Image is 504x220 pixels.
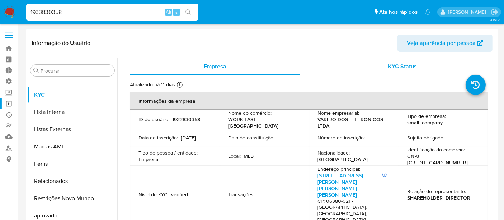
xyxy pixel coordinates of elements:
p: Local : [228,153,241,159]
p: small_company [407,119,443,126]
p: Atualizado há 11 dias [130,81,175,88]
button: Restrições Novo Mundo [28,190,117,207]
button: Perfis [28,155,117,173]
p: - [277,134,279,141]
p: - [447,134,449,141]
p: Endereço principal : [317,166,360,172]
p: Identificação do comércio : [407,146,465,153]
p: Nome empresarial : [317,110,359,116]
p: Tipo de pessoa / entidade : [138,150,198,156]
p: Nacionalidade : [317,150,350,156]
p: alexandra.macedo@mercadolivre.com [448,9,489,15]
p: ID do usuário : [138,116,169,123]
p: MLB [244,153,254,159]
a: Notificações [425,9,431,15]
p: [GEOGRAPHIC_DATA] [317,156,368,162]
button: Listas Externas [28,121,117,138]
button: Marcas AML [28,138,117,155]
button: KYC [28,86,117,104]
p: WORK FAST [GEOGRAPHIC_DATA] [228,116,298,129]
input: Procurar [41,68,112,74]
p: Tipo de empresa : [407,113,446,119]
p: Sujeito obrigado : [407,134,444,141]
span: Atalhos rápidos [379,8,418,16]
p: Data de constituição : [228,134,274,141]
p: Número de inscrição : [317,134,365,141]
p: - [368,134,369,141]
p: 1933830358 [172,116,200,123]
th: Informações da empresa [130,92,488,110]
span: Alt [166,9,171,15]
p: [DATE] [181,134,196,141]
p: Empresa [138,156,159,162]
span: s [175,9,178,15]
p: Nome do comércio : [228,110,272,116]
h1: Informação do Usuário [32,40,90,47]
span: KYC Status [388,62,417,70]
button: Lista Interna [28,104,117,121]
p: SHAREHOLDER_DIRECTOR [407,194,470,201]
button: search-icon [181,7,196,17]
p: Relação do representante : [407,188,466,194]
span: Empresa [204,62,226,70]
p: Data de inscrição : [138,134,178,141]
a: [STREET_ADDRESS][PERSON_NAME][PERSON_NAME][PERSON_NAME] [317,172,363,198]
a: Sair [491,8,499,16]
span: Veja aparência por pessoa [407,35,476,52]
p: verified [171,191,188,198]
p: Transações : [228,191,255,198]
p: Nível de KYC : [138,191,168,198]
p: CNPJ [CREDIT_CARD_NUMBER] [407,153,477,166]
button: Veja aparência por pessoa [397,35,493,52]
button: Relacionados [28,173,117,190]
p: VAREJO DOS ELETRONICOS LTDA [317,116,387,129]
p: - [258,191,259,198]
input: Pesquise usuários ou casos... [26,8,198,17]
button: Procurar [33,68,39,73]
